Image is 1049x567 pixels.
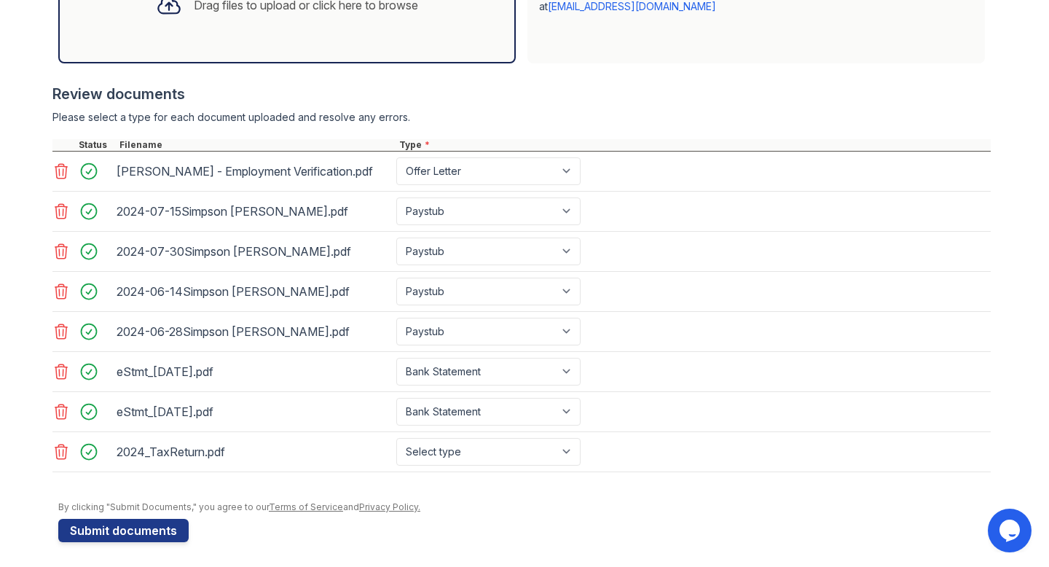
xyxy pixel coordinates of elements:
div: Review documents [52,84,991,104]
div: 2024_TaxReturn.pdf [117,440,390,464]
div: 2024-06-28Simpson [PERSON_NAME].pdf [117,320,390,343]
a: Privacy Policy. [359,501,420,512]
button: Submit documents [58,519,189,542]
div: 2024-07-30Simpson [PERSON_NAME].pdf [117,240,390,263]
div: Type [396,139,991,151]
div: eStmt_[DATE].pdf [117,360,390,383]
div: eStmt_[DATE].pdf [117,400,390,423]
div: 2024-06-14Simpson [PERSON_NAME].pdf [117,280,390,303]
div: [PERSON_NAME] - Employment Verification.pdf [117,160,390,183]
div: Filename [117,139,396,151]
div: By clicking "Submit Documents," you agree to our and [58,501,991,513]
a: Terms of Service [269,501,343,512]
div: Please select a type for each document uploaded and resolve any errors. [52,110,991,125]
div: Status [76,139,117,151]
iframe: chat widget [988,509,1034,552]
div: 2024-07-15Simpson [PERSON_NAME].pdf [117,200,390,223]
